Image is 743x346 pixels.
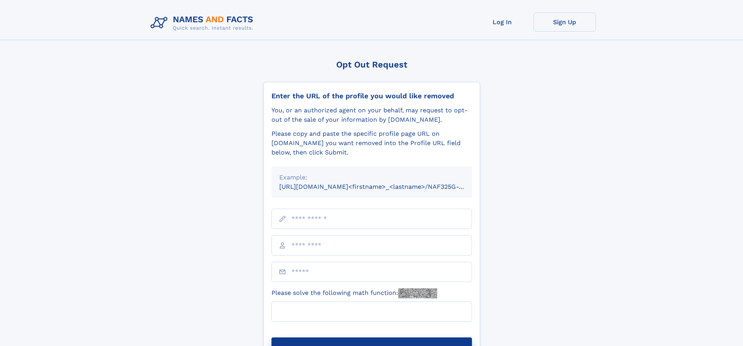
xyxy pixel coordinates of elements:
[263,60,480,69] div: Opt Out Request
[471,12,534,32] a: Log In
[534,12,596,32] a: Sign Up
[279,173,464,182] div: Example:
[271,288,437,298] label: Please solve the following math function:
[279,183,487,190] small: [URL][DOMAIN_NAME]<firstname>_<lastname>/NAF325G-xxxxxxxx
[271,92,472,100] div: Enter the URL of the profile you would like removed
[271,106,472,124] div: You, or an authorized agent on your behalf, may request to opt-out of the sale of your informatio...
[271,129,472,157] div: Please copy and paste the specific profile page URL on [DOMAIN_NAME] you want removed into the Pr...
[147,12,260,34] img: Logo Names and Facts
